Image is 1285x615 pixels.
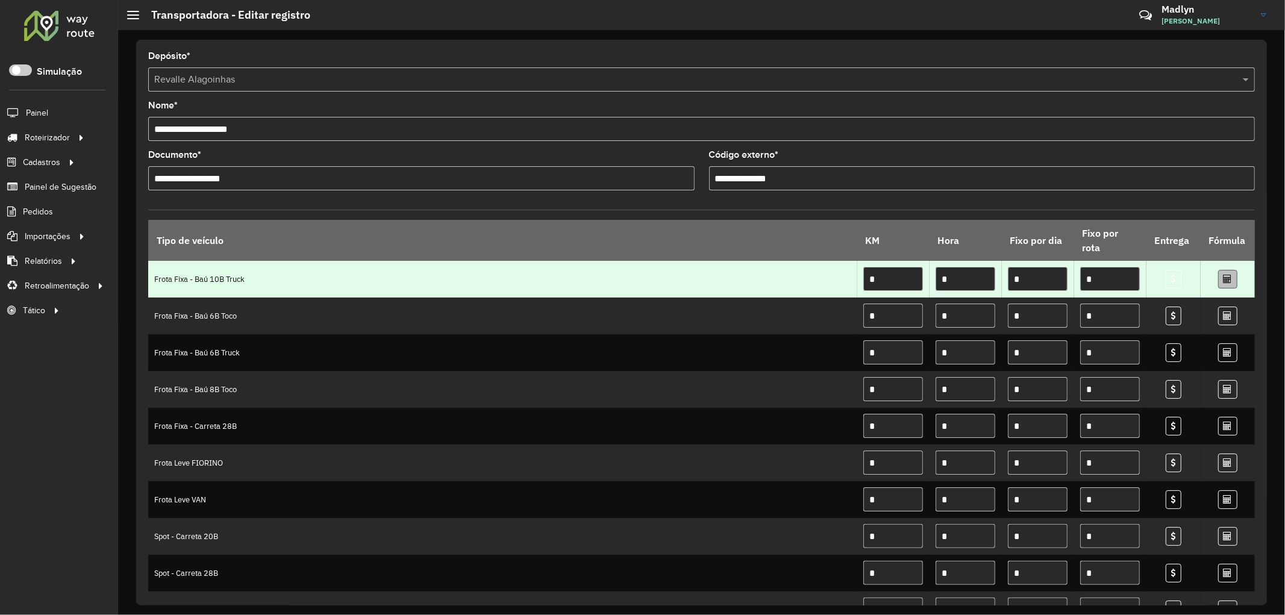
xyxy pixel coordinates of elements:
[148,445,857,481] td: Frota Leve FIORINO
[148,334,857,371] td: Frota Fixa - Baú 6B Truck
[930,220,1002,261] th: Hora
[148,298,857,334] td: Frota Fixa - Baú 6B Toco
[1074,220,1146,261] th: Fixo por rota
[857,220,930,261] th: KM
[1133,2,1158,28] a: Contato Rápido
[25,181,96,193] span: Painel de Sugestão
[25,230,70,243] span: Importações
[25,255,62,267] span: Relatórios
[709,148,779,162] label: Código externo
[25,279,89,292] span: Retroalimentação
[148,408,857,445] td: Frota Fixa - Carreta 28B
[148,481,857,518] td: Frota Leve VAN
[139,8,310,22] h2: Transportadora - Editar registro
[1201,220,1255,261] th: Fórmula
[148,49,190,63] label: Depósito
[1146,220,1201,261] th: Entrega
[26,107,48,119] span: Painel
[148,371,857,408] td: Frota Fixa - Baú 8B Toco
[148,98,178,113] label: Nome
[23,304,45,317] span: Tático
[148,261,857,298] td: Frota Fixa - Baú 10B Truck
[148,220,857,261] th: Tipo de veículo
[148,555,857,592] td: Spot - Carreta 28B
[148,518,857,555] td: Spot - Carreta 20B
[37,64,82,79] label: Simulação
[25,131,70,144] span: Roteirizador
[23,205,53,218] span: Pedidos
[148,148,201,162] label: Documento
[1002,220,1074,261] th: Fixo por dia
[1162,4,1252,15] h3: Madlyn
[23,156,60,169] span: Cadastros
[1162,16,1252,27] span: [PERSON_NAME]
